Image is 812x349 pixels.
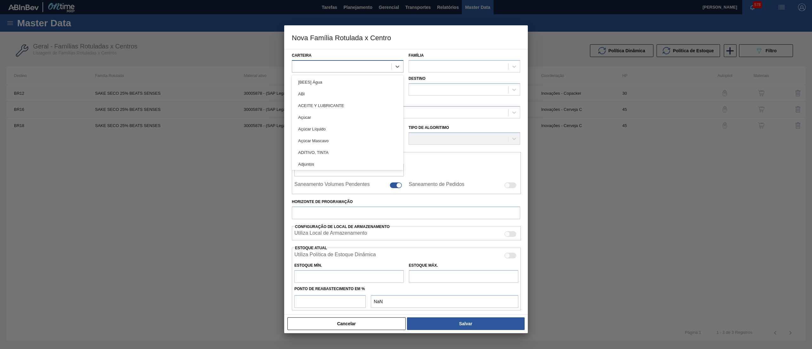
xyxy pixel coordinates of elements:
[292,135,403,147] div: Açúcar Mascavo
[292,123,403,135] div: Açúcar Líquido
[292,197,520,206] label: Horizonte de Programação
[292,53,311,58] label: Carteira
[292,76,403,88] div: [BEES] Água
[295,246,327,250] label: Estoque Atual
[295,225,390,229] span: Configuração de Local de Armazenamento
[407,317,525,330] button: Salvar
[292,100,403,111] div: ACEITE Y LUBRICANTE
[292,158,403,170] div: Adjuntos
[409,76,425,81] label: Destino
[409,53,424,58] label: Família
[292,147,403,158] div: ADITIVO, TINTA
[294,230,367,238] label: Quando ativada, o sistema irá exibir os estoques de diferentes locais de armazenamento.
[294,252,376,259] label: Quando ativada, o sistema irá usar os estoques usando a Política de Estoque Dinâmica.
[284,25,528,49] h3: Nova Família Rotulada x Centro
[287,317,406,330] button: Cancelar
[294,263,322,268] label: Estoque Mín.
[294,181,370,189] label: Saneamento Volumes Pendentes
[409,125,449,130] label: Tipo de Algoritimo
[409,263,438,268] label: Estoque Máx.
[294,287,365,291] label: Ponto de Reabastecimento em %
[292,88,403,100] div: ABI
[409,181,464,189] label: Saneamento de Pedidos
[292,111,403,123] div: Açúcar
